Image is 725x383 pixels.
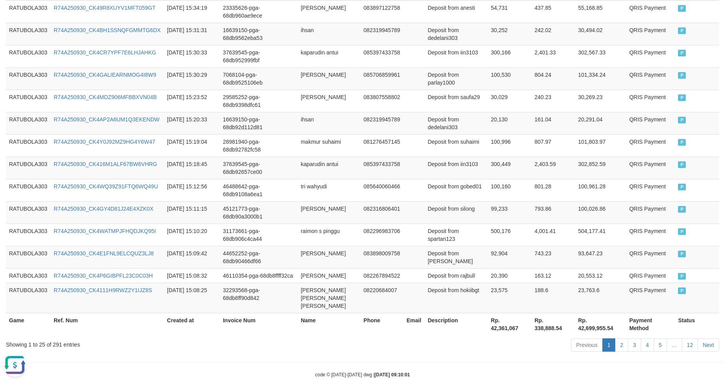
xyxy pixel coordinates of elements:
td: RATUBOLA303 [6,23,51,45]
td: Deposit from saufa29 [424,90,488,112]
a: R74A250930_CK4GY4D81J24E4XZK0X [54,206,154,212]
td: 302,567.33 [575,45,626,67]
td: 743.23 [531,246,575,268]
td: QRIS Payment [626,224,675,246]
td: raimon s pinggu [297,224,360,246]
td: QRIS Payment [626,45,675,67]
td: 085706859961 [361,67,404,90]
td: [DATE] 15:23:52 [164,90,220,112]
td: 2,403.59 [531,157,575,179]
td: [DATE] 15:34:19 [164,0,220,23]
td: kaparudin antui [297,157,360,179]
td: QRIS Payment [626,134,675,157]
th: Payment Method [626,313,675,335]
td: 16639150-pga-68db92d112d81 [220,112,298,134]
td: Deposit from rajbull [424,268,488,283]
td: [DATE] 15:30:29 [164,67,220,90]
td: 082267894522 [361,268,404,283]
td: 28981940-pga-68db92782fc58 [220,134,298,157]
td: 30,252 [488,23,531,45]
th: Ref. Num [51,313,164,335]
td: 101,803.97 [575,134,626,157]
span: PAID [678,206,686,213]
td: 23,575 [488,283,531,313]
div: Showing 1 to 25 of 291 entries [6,338,296,349]
td: Deposit from anesti [424,0,488,23]
span: PAID [678,228,686,235]
td: RATUBOLA303 [6,67,51,90]
td: [PERSON_NAME] [297,0,360,23]
td: [DATE] 15:30:33 [164,45,220,67]
td: 30,029 [488,90,531,112]
strong: [DATE] 09:10:01 [375,372,410,378]
th: Invoice Num [220,313,298,335]
td: 55,168.85 [575,0,626,23]
a: R74A250930_CK416M1ALF67BW6VHRG [54,161,157,167]
td: [DATE] 15:19:04 [164,134,220,157]
td: 082316806401 [361,201,404,224]
td: ihsan [297,112,360,134]
a: R74A250930_CK4E1FNL9ELCQUZ3LJ8 [54,250,154,257]
td: 101,334.24 [575,67,626,90]
td: 54,731 [488,0,531,23]
td: 161.04 [531,112,575,134]
span: PAID [678,117,686,123]
th: Name [297,313,360,335]
td: 20,390 [488,268,531,283]
td: 92,904 [488,246,531,268]
button: Open LiveChat chat widget [3,3,27,27]
td: Deposit from hokiibgt [424,283,488,313]
td: [DATE] 15:18:45 [164,157,220,179]
td: 807.97 [531,134,575,157]
td: Deposit from silong [424,201,488,224]
th: Rp. 338,888.54 [531,313,575,335]
td: QRIS Payment [626,283,675,313]
td: 100,160 [488,179,531,201]
a: … [667,338,682,352]
td: 37639545-pga-68db92657ce00 [220,157,298,179]
td: 31173661-pga-68db906c4ca44 [220,224,298,246]
td: 085640060466 [361,179,404,201]
small: code © [DATE]-[DATE] dwg | [315,372,410,378]
td: 30,494.02 [575,23,626,45]
td: QRIS Payment [626,246,675,268]
td: [PERSON_NAME] [297,246,360,268]
td: 163.12 [531,268,575,283]
td: 20,130 [488,112,531,134]
td: [DATE] 15:08:32 [164,268,220,283]
span: PAID [678,287,686,294]
td: Deposit from iin3103 [424,45,488,67]
td: 804.24 [531,67,575,90]
th: Status [675,313,719,335]
td: RATUBOLA303 [6,246,51,268]
td: RATUBOLA303 [6,283,51,313]
td: 082319945789 [361,23,404,45]
td: 100,530 [488,67,531,90]
td: 08220684007 [361,283,404,313]
td: RATUBOLA303 [6,224,51,246]
td: 082296983706 [361,224,404,246]
td: RATUBOLA303 [6,112,51,134]
td: 23335626-pga-68db960ae9ece [220,0,298,23]
a: R74A250930_CK4P6GIBPFL23C0C03H [54,273,153,279]
td: Deposit from dedelani303 [424,23,488,45]
td: 083897122758 [361,0,404,23]
td: 20,291.04 [575,112,626,134]
td: 29585252-pga-68db9398dfc61 [220,90,298,112]
td: 2,401.33 [531,45,575,67]
td: 081276457145 [361,134,404,157]
td: 240.23 [531,90,575,112]
td: 188.6 [531,283,575,313]
td: 504,177.41 [575,224,626,246]
td: QRIS Payment [626,157,675,179]
td: 45121773-pga-68db90a3000b1 [220,201,298,224]
td: RATUBOLA303 [6,0,51,23]
td: 100,996 [488,134,531,157]
td: Deposit from parlay1000 [424,67,488,90]
td: 437.85 [531,0,575,23]
td: [DATE] 15:10:20 [164,224,220,246]
td: ihsan [297,23,360,45]
span: PAID [678,72,686,79]
td: [PERSON_NAME] [297,67,360,90]
td: 37639545-pga-68db952999fbf [220,45,298,67]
